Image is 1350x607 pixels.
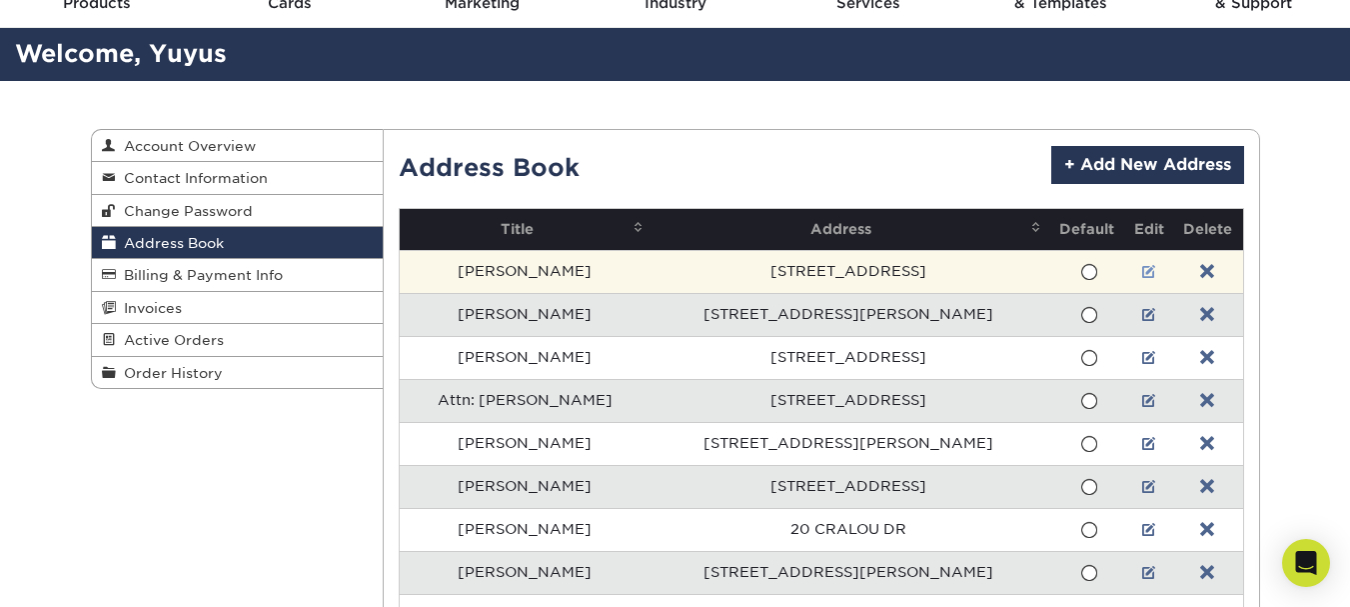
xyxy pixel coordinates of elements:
td: [PERSON_NAME] [400,250,650,293]
td: [STREET_ADDRESS][PERSON_NAME] [650,422,1047,465]
a: Change Password [92,195,384,227]
a: Billing & Payment Info [92,259,384,291]
th: Edit [1126,209,1172,250]
td: [PERSON_NAME] [400,422,650,465]
td: Attn: [PERSON_NAME] [400,379,650,422]
td: [STREET_ADDRESS] [650,465,1047,508]
th: Title [400,209,650,250]
th: Delete [1172,209,1243,250]
td: [STREET_ADDRESS] [650,250,1047,293]
a: Contact Information [92,162,384,194]
th: Default [1047,209,1125,250]
td: [STREET_ADDRESS] [650,336,1047,379]
td: [PERSON_NAME] [400,465,650,508]
a: Invoices [92,292,384,324]
th: Address [650,209,1047,250]
td: [STREET_ADDRESS] [650,379,1047,422]
a: Account Overview [92,130,384,162]
span: Address Book [116,235,224,251]
div: Open Intercom Messenger [1282,539,1330,587]
a: Active Orders [92,324,384,356]
a: Order History [92,357,384,388]
span: Active Orders [116,332,224,348]
span: Invoices [116,300,182,316]
span: Billing & Payment Info [116,267,283,283]
td: 20 CRALOU DR [650,508,1047,551]
td: [PERSON_NAME] [400,508,650,551]
span: Order History [116,365,223,381]
span: Change Password [116,203,253,219]
span: Account Overview [116,138,256,154]
span: Contact Information [116,170,268,186]
td: [STREET_ADDRESS][PERSON_NAME] [650,293,1047,336]
a: + Add New Address [1051,146,1244,184]
a: Address Book [92,227,384,259]
iframe: Google Customer Reviews [5,546,170,600]
td: [PERSON_NAME] [400,336,650,379]
h2: Address Book [399,146,580,183]
td: [PERSON_NAME] [400,551,650,594]
td: [PERSON_NAME] [400,293,650,336]
td: [STREET_ADDRESS][PERSON_NAME] [650,551,1047,594]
